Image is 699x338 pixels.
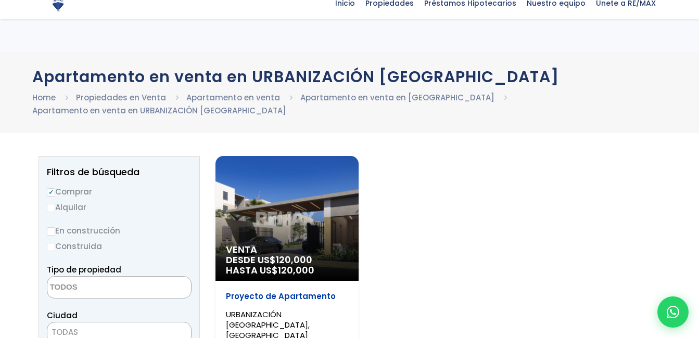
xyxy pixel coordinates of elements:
span: 120,000 [276,253,312,266]
span: 120,000 [278,264,314,277]
input: Alquilar [47,204,55,212]
label: Construida [47,240,192,253]
a: Home [32,92,56,103]
h2: Filtros de búsqueda [47,167,192,177]
textarea: Search [47,277,148,299]
span: TODAS [52,327,78,337]
h1: Apartamento en venta en URBANIZACIÓN [GEOGRAPHIC_DATA] [32,68,667,86]
label: Comprar [47,185,192,198]
span: DESDE US$ [226,255,348,276]
li: Apartamento en venta en URBANIZACIÓN [GEOGRAPHIC_DATA] [32,104,286,117]
input: Construida [47,243,55,251]
p: Proyecto de Apartamento [226,291,348,302]
a: Propiedades en Venta [76,92,166,103]
label: En construcción [47,224,192,237]
span: Ciudad [47,310,78,321]
span: Tipo de propiedad [47,264,121,275]
a: Apartamento en venta en [GEOGRAPHIC_DATA] [300,92,494,103]
span: HASTA US$ [226,265,348,276]
span: Venta [226,244,348,255]
label: Alquilar [47,201,192,214]
input: Comprar [47,188,55,197]
input: En construcción [47,227,55,236]
a: Apartamento en venta [186,92,280,103]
